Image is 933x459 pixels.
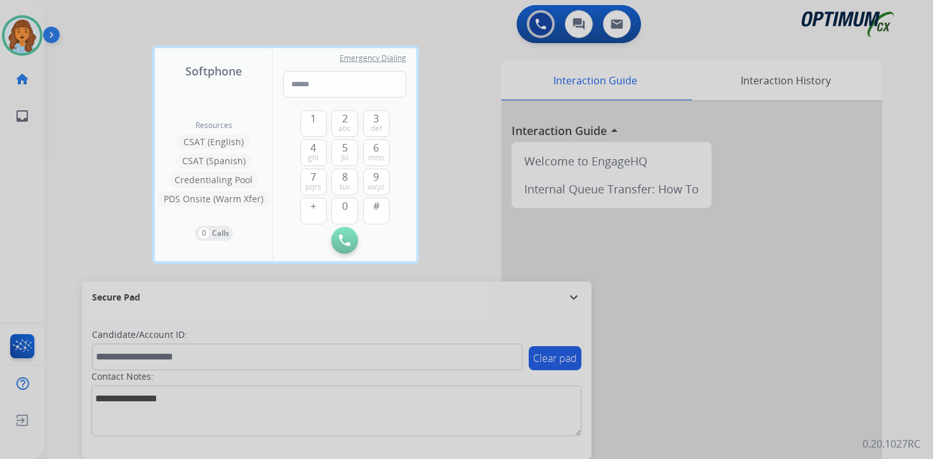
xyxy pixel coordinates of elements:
span: 2 [342,111,348,126]
span: 4 [310,140,316,155]
button: + [300,198,327,224]
span: ghi [308,153,319,163]
span: abc [338,124,351,134]
span: 1 [310,111,316,126]
button: CSAT (English) [177,134,250,150]
span: 6 [373,140,379,155]
p: 0 [199,228,209,239]
span: 0 [342,198,348,214]
span: + [310,198,316,214]
span: 7 [310,169,316,184]
button: 6mno [363,139,390,166]
button: 0Calls [195,226,233,241]
span: 9 [373,169,379,184]
span: Softphone [185,62,242,80]
button: CSAT (Spanish) [176,153,252,169]
span: 8 [342,169,348,184]
button: 1 [300,110,327,137]
span: wxyz [367,182,385,192]
button: 2abc [331,110,358,137]
button: 4ghi [300,139,327,166]
button: 7pqrs [300,169,327,195]
span: jkl [341,153,348,163]
button: 5jkl [331,139,358,166]
span: mno [368,153,384,163]
span: # [373,198,380,214]
button: 8tuv [331,169,358,195]
p: Calls [212,228,229,239]
button: 0 [331,198,358,224]
span: 3 [373,111,379,126]
img: call-button [339,235,350,246]
button: PDS Onsite (Warm Xfer) [157,191,270,207]
span: def [371,124,382,134]
button: Credentialing Pool [168,172,259,188]
span: tuv [340,182,350,192]
span: Emergency Dialing [340,53,406,63]
p: 0.20.1027RC [863,436,920,451]
span: pqrs [305,182,321,192]
button: 3def [363,110,390,137]
button: 9wxyz [363,169,390,195]
span: 5 [342,140,348,155]
span: Resources [195,120,232,131]
button: # [363,198,390,224]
